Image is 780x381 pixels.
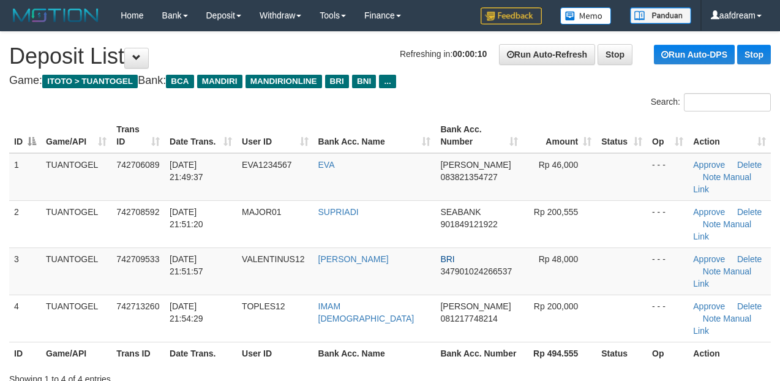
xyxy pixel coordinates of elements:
th: Game/API: activate to sort column ascending [41,118,111,153]
td: TUANTOGEL [41,153,111,201]
th: Bank Acc. Name [313,342,436,364]
span: Rp 46,000 [539,160,579,170]
span: BNI [352,75,376,88]
a: Approve [693,254,725,264]
a: Run Auto-Refresh [499,44,595,65]
th: ID [9,342,41,364]
th: Amount: activate to sort column ascending [523,118,597,153]
td: TUANTOGEL [41,200,111,247]
img: MOTION_logo.png [9,6,102,25]
th: User ID [237,342,313,364]
span: SEABANK [440,207,481,217]
th: Action [688,342,771,364]
th: Bank Acc. Name: activate to sort column ascending [313,118,436,153]
th: Date Trans.: activate to sort column ascending [165,118,237,153]
td: - - - [647,153,688,201]
th: Date Trans. [165,342,237,364]
span: [DATE] 21:51:20 [170,207,203,229]
span: VALENTINUS12 [242,254,304,264]
th: Trans ID [111,342,165,364]
th: Bank Acc. Number [435,342,522,364]
span: ITOTO > TUANTOGEL [42,75,138,88]
span: MANDIRI [197,75,242,88]
th: Trans ID: activate to sort column ascending [111,118,165,153]
span: Copy 901849121922 to clipboard [440,219,497,229]
td: 4 [9,295,41,342]
a: IMAM [DEMOGRAPHIC_DATA] [318,301,414,323]
a: Stop [598,44,632,65]
a: SUPRIADI [318,207,359,217]
th: Status [596,342,647,364]
td: 2 [9,200,41,247]
a: Delete [737,160,762,170]
th: Op [647,342,688,364]
th: Bank Acc. Number: activate to sort column ascending [435,118,522,153]
a: Run Auto-DPS [654,45,735,64]
a: Delete [737,301,762,311]
span: MAJOR01 [242,207,282,217]
th: Op: activate to sort column ascending [647,118,688,153]
a: Manual Link [693,314,751,336]
span: Rp 200,000 [534,301,578,311]
th: ID: activate to sort column descending [9,118,41,153]
span: BRI [440,254,454,264]
td: 3 [9,247,41,295]
span: 742708592 [116,207,159,217]
td: - - - [647,247,688,295]
a: EVA [318,160,335,170]
td: - - - [647,295,688,342]
span: 742713260 [116,301,159,311]
span: [DATE] 21:54:29 [170,301,203,323]
h1: Deposit List [9,44,771,69]
span: Rp 200,555 [534,207,578,217]
span: Copy 083821354727 to clipboard [440,172,497,182]
a: Delete [737,207,762,217]
span: Copy 081217748214 to clipboard [440,314,497,323]
th: Action: activate to sort column ascending [688,118,771,153]
label: Search: [651,93,771,111]
span: MANDIRIONLINE [246,75,322,88]
a: Note [703,314,721,323]
span: [DATE] 21:49:37 [170,160,203,182]
a: Manual Link [693,172,751,194]
a: Stop [737,45,771,64]
img: Button%20Memo.svg [560,7,612,25]
span: Refreshing in: [400,49,487,59]
span: 742709533 [116,254,159,264]
a: Note [703,219,721,229]
a: Delete [737,254,762,264]
a: Approve [693,207,725,217]
a: Note [703,266,721,276]
td: - - - [647,200,688,247]
a: Manual Link [693,219,751,241]
span: 742706089 [116,160,159,170]
a: Manual Link [693,266,751,289]
span: Rp 48,000 [539,254,579,264]
td: TUANTOGEL [41,295,111,342]
th: Status: activate to sort column ascending [596,118,647,153]
span: [DATE] 21:51:57 [170,254,203,276]
td: TUANTOGEL [41,247,111,295]
span: BRI [325,75,349,88]
th: User ID: activate to sort column ascending [237,118,313,153]
span: [PERSON_NAME] [440,301,511,311]
span: [PERSON_NAME] [440,160,511,170]
a: Approve [693,301,725,311]
img: Feedback.jpg [481,7,542,25]
span: BCA [166,75,193,88]
span: ... [379,75,396,88]
strong: 00:00:10 [452,49,487,59]
span: EVA1234567 [242,160,291,170]
a: Approve [693,160,725,170]
th: Game/API [41,342,111,364]
span: TOPLES12 [242,301,285,311]
td: 1 [9,153,41,201]
img: panduan.png [630,7,691,24]
span: Copy 347901024266537 to clipboard [440,266,512,276]
input: Search: [684,93,771,111]
h4: Game: Bank: [9,75,771,87]
th: Rp 494.555 [523,342,597,364]
a: [PERSON_NAME] [318,254,389,264]
a: Note [703,172,721,182]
